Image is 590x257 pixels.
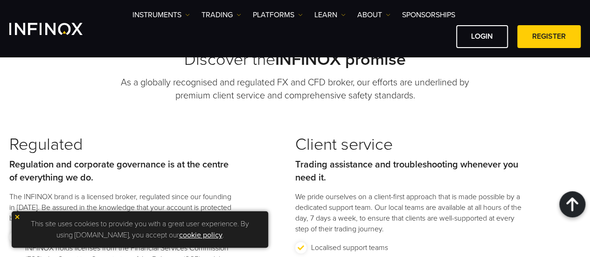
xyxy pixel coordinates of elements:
[314,9,346,21] a: Learn
[14,214,21,220] img: yellow close icon
[275,49,406,69] strong: INFINOX promise
[456,25,508,48] a: LOGIN
[109,76,482,102] p: As a globally recognised and regulated FX and CFD broker, our efforts are underlined by premium c...
[9,192,238,224] p: The INFINOX brand is a licensed broker, regulated since our founding in [DATE]. Be assured in the...
[9,50,581,70] h2: Discover the
[402,9,455,21] a: SPONSORSHIPS
[517,25,581,48] a: REGISTER
[311,242,388,253] p: Localised support teams
[295,192,524,235] p: We pride ourselves on a client-first approach that is made possible by a dedicated support team. ...
[295,159,518,183] strong: Trading assistance and troubleshooting whenever you need it.
[201,9,241,21] a: TRADING
[9,159,229,183] strong: Regulation and corporate governance is at the centre of everything we do.
[16,216,264,243] p: This site uses cookies to provide you with a great user experience. By using [DOMAIN_NAME], you a...
[253,9,303,21] a: PLATFORMS
[132,9,190,21] a: Instruments
[179,230,222,240] a: cookie policy
[9,135,238,155] h3: Regulated
[295,135,524,155] h3: Client service
[9,23,104,35] a: INFINOX Logo
[357,9,390,21] a: ABOUT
